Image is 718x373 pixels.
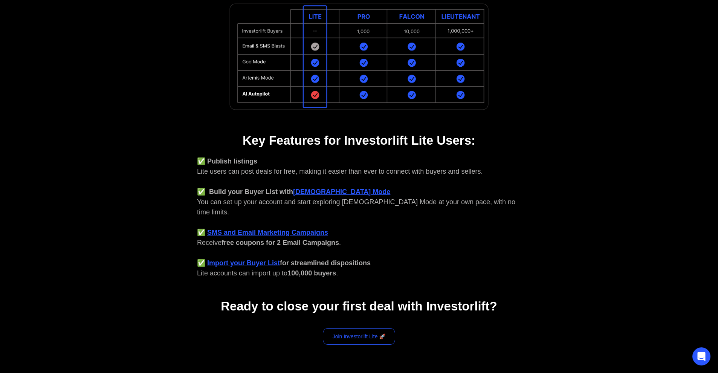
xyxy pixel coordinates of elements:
strong: 100,000 buyers [287,269,336,277]
a: Import your Buyer List [207,259,280,267]
strong: ✅ Publish listings [197,157,257,165]
a: Join Investorlift Lite 🚀 [323,328,396,345]
strong: ✅ [197,259,205,267]
a: SMS and Email Marketing Campaigns [207,229,328,236]
strong: ✅ Build your Buyer List with [197,188,293,196]
div: Open Intercom Messenger [692,347,710,365]
div: Lite users can post deals for free, making it easier than ever to connect with buyers and sellers... [197,156,521,278]
strong: Ready to close your first deal with Investorlift? [221,299,497,313]
strong: ✅ [197,229,205,236]
strong: Key Features for Investorlift Lite Users: [243,133,475,147]
a: [DEMOGRAPHIC_DATA] Mode [293,188,390,196]
strong: for streamlined dispositions [280,259,371,267]
strong: free coupons for 2 Email Campaigns [222,239,339,246]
